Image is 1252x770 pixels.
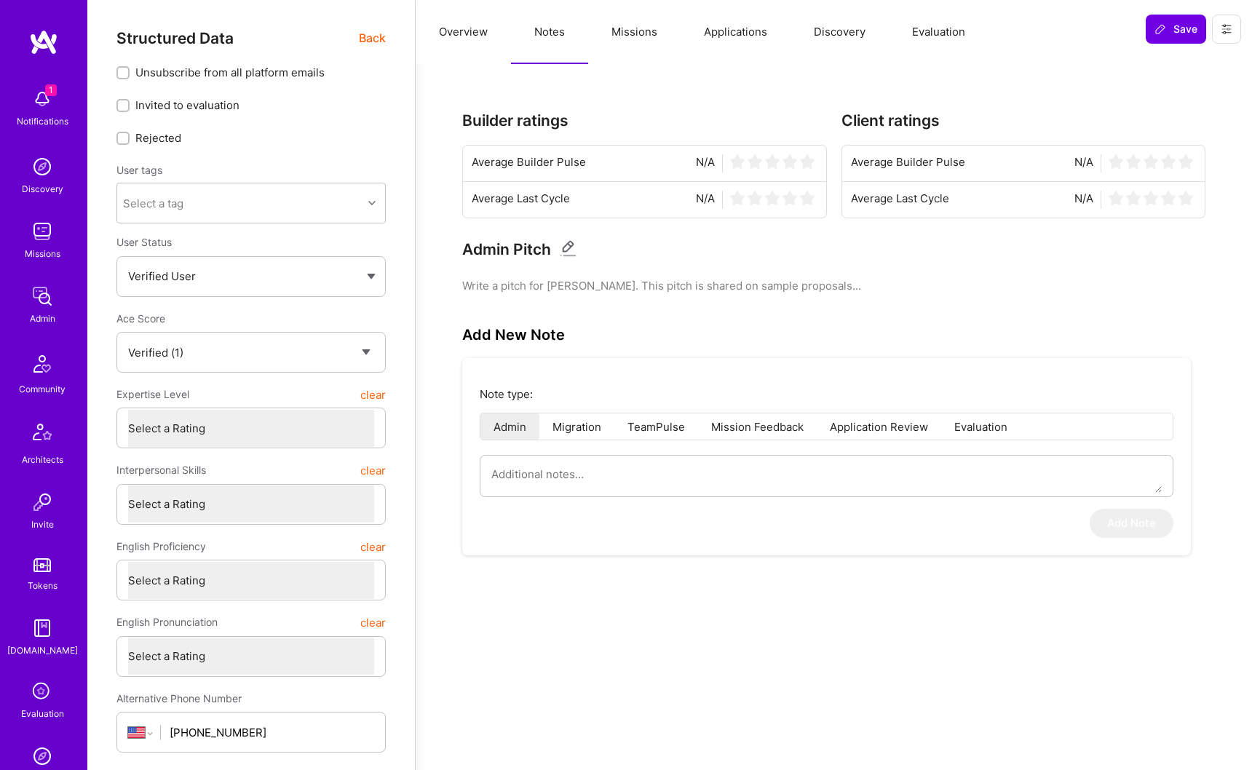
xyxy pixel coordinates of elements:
li: Migration [539,413,614,440]
div: Admin [30,311,55,326]
span: Save [1154,22,1197,36]
div: Select a tag [123,196,183,211]
h3: Client ratings [841,111,1206,130]
span: 1 [45,84,57,96]
button: Add Note [1090,509,1173,538]
img: star [765,154,780,169]
p: Note type: [480,386,1173,402]
img: star [1126,154,1141,169]
img: star [1161,154,1176,169]
img: Invite [28,488,57,517]
i: Edit [560,240,577,257]
img: star [730,154,745,169]
span: Unsubscribe from all platform emails [135,65,325,80]
div: Missions [25,246,60,261]
span: Back [359,29,386,47]
img: discovery [28,152,57,181]
div: Community [19,381,66,397]
img: teamwork [28,217,57,246]
h3: Admin Pitch [462,240,551,258]
h3: Add New Note [462,326,565,344]
img: bell [28,84,57,114]
img: star [1109,154,1123,169]
i: icon Chevron [368,199,376,207]
img: caret [367,274,376,279]
span: Invited to evaluation [135,98,239,113]
span: Alternative Phone Number [116,692,242,704]
span: Average Builder Pulse [851,154,965,172]
img: admin teamwork [28,282,57,311]
img: star [1126,191,1141,205]
button: clear [360,381,386,408]
img: star [748,191,762,205]
span: Expertise Level [116,381,189,408]
span: Average Last Cycle [472,191,570,209]
div: Architects [22,452,63,467]
span: N/A [696,191,715,209]
img: star [1178,154,1193,169]
img: star [1144,191,1158,205]
span: N/A [1074,191,1093,209]
span: Structured Data [116,29,234,47]
label: User tags [116,163,162,177]
button: clear [360,533,386,560]
span: Average Builder Pulse [472,154,586,172]
li: Evaluation [941,413,1021,440]
img: star [800,191,815,205]
img: guide book [28,614,57,643]
span: English Pronunciation [116,609,218,635]
span: N/A [1074,154,1093,172]
button: clear [360,457,386,483]
img: star [800,154,815,169]
span: Ace Score [116,312,165,325]
img: star [782,154,797,169]
span: Rejected [135,130,181,146]
img: star [1144,154,1158,169]
span: N/A [696,154,715,172]
button: Save [1146,15,1206,44]
li: Mission Feedback [698,413,817,440]
span: Average Last Cycle [851,191,949,209]
span: Verified User [128,269,196,283]
img: star [748,154,762,169]
div: Discovery [22,181,63,197]
img: Community [25,346,60,381]
span: English Proficiency [116,533,206,560]
i: icon SelectionTeam [28,678,56,706]
span: User Status [116,236,172,248]
img: star [1109,191,1123,205]
img: star [765,191,780,205]
img: tokens [33,558,51,572]
div: [DOMAIN_NAME] [7,643,78,658]
div: Notifications [17,114,68,129]
h3: Builder ratings [462,111,827,130]
img: star [782,191,797,205]
img: star [1161,191,1176,205]
img: star [730,191,745,205]
li: Admin [480,413,539,440]
pre: Write a pitch for [PERSON_NAME]. This pitch is shared on sample proposals... [462,278,1205,293]
img: star [1178,191,1193,205]
button: clear [360,609,386,635]
input: +1 (000) 000-0000 [170,714,374,751]
span: Interpersonal Skills [116,457,206,483]
li: Application Review [817,413,941,440]
div: Invite [31,517,54,532]
img: Architects [25,417,60,452]
div: Evaluation [21,706,64,721]
img: logo [29,29,58,55]
li: TeamPulse [614,413,698,440]
div: Tokens [28,578,58,593]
